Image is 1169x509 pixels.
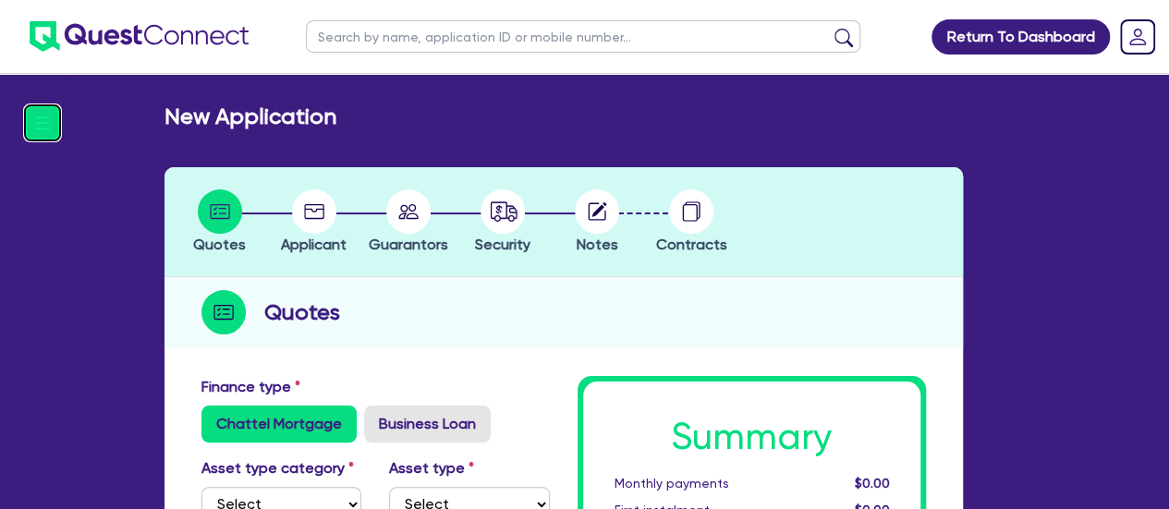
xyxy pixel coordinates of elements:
[201,457,354,479] label: Asset type category
[1114,13,1162,61] a: Dropdown toggle
[389,457,474,479] label: Asset type
[577,236,618,253] span: Notes
[364,406,491,442] label: Business Loan
[201,406,357,442] label: Chattel Mortgage
[306,20,860,53] input: Search by name, application ID or mobile number...
[369,236,448,253] span: Guarantors
[656,236,727,253] span: Contracts
[201,376,300,398] label: Finance type
[281,236,347,253] span: Applicant
[264,296,340,329] h2: Quotes
[932,19,1110,55] a: Return To Dashboard
[601,474,802,493] div: Monthly payments
[164,103,336,130] h2: New Application
[854,476,889,491] span: $0.00
[30,21,249,52] img: quest-connect-logo-blue
[615,415,889,459] h1: Summary
[201,290,246,334] img: step-icon
[25,105,60,140] img: icon-menu-open
[193,236,246,253] span: Quotes
[475,236,530,253] span: Security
